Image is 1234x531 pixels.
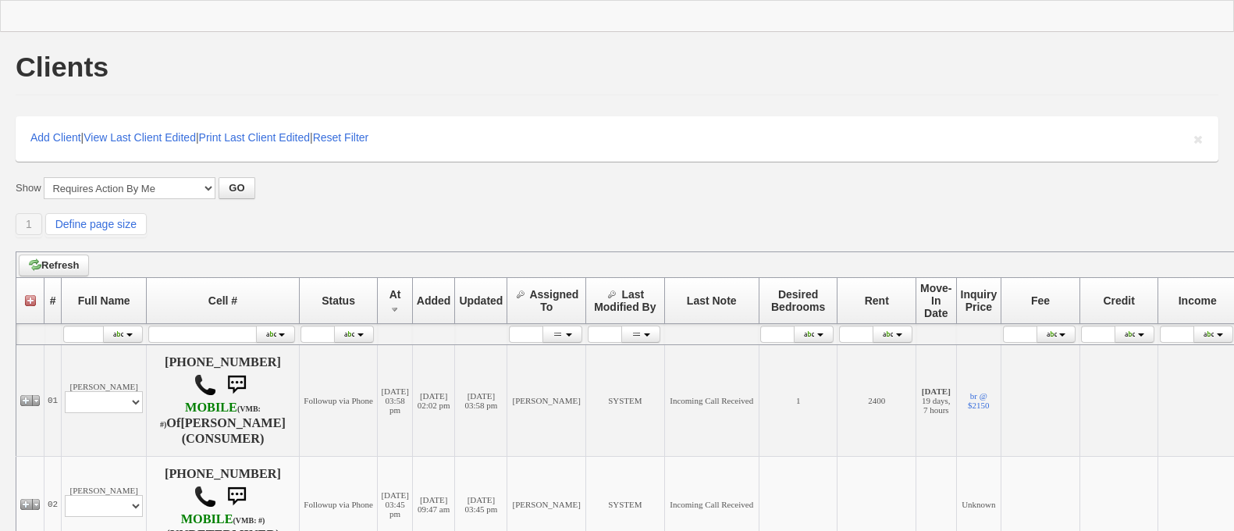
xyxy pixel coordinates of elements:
[1179,294,1217,307] span: Income
[378,345,412,457] td: [DATE] 03:58 pm
[299,345,378,457] td: Followup via Phone
[771,288,825,313] span: Desired Bedrooms
[916,345,956,457] td: 19 days, 7 hours
[961,288,998,313] span: Inquiry Price
[62,345,147,457] td: [PERSON_NAME]
[19,255,89,276] a: Refresh
[160,401,261,430] b: T-Mobile USA, Inc.
[233,516,265,525] font: (VMB: #)
[44,278,62,324] th: #
[221,369,252,401] img: sms.png
[968,391,990,410] a: br @ $2150
[1031,294,1050,307] span: Fee
[586,345,665,457] td: SYSTEM
[185,401,237,415] font: MOBILE
[45,213,147,235] a: Define page size
[529,288,578,313] span: Assigned To
[221,481,252,512] img: sms.png
[150,355,296,446] h4: [PHONE_NUMBER] Of (CONSUMER)
[920,282,951,319] span: Move-In Date
[664,345,759,457] td: Incoming Call Received
[687,294,737,307] span: Last Note
[78,294,130,307] span: Full Name
[30,131,81,144] a: Add Client
[199,131,310,144] a: Print Last Client Edited
[1103,294,1134,307] span: Credit
[313,131,369,144] a: Reset Filter
[594,288,656,313] span: Last Modified By
[180,416,286,430] b: [PERSON_NAME]
[865,294,889,307] span: Rent
[412,345,455,457] td: [DATE] 02:02 pm
[16,181,41,195] label: Show
[16,116,1218,162] div: | | |
[459,294,503,307] span: Updated
[16,53,108,81] h1: Clients
[759,345,837,457] td: 1
[194,485,217,508] img: call.png
[922,387,951,396] b: [DATE]
[208,294,237,307] span: Cell #
[322,294,355,307] span: Status
[194,373,217,397] img: call.png
[455,345,507,457] td: [DATE] 03:58 pm
[181,512,265,526] b: T-Mobile USA, Inc.
[507,345,586,457] td: [PERSON_NAME]
[84,131,196,144] a: View Last Client Edited
[417,294,451,307] span: Added
[389,288,401,301] span: At
[44,345,62,457] td: 01
[219,177,254,199] button: GO
[16,213,42,235] a: 1
[181,512,233,526] font: MOBILE
[837,345,916,457] td: 2400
